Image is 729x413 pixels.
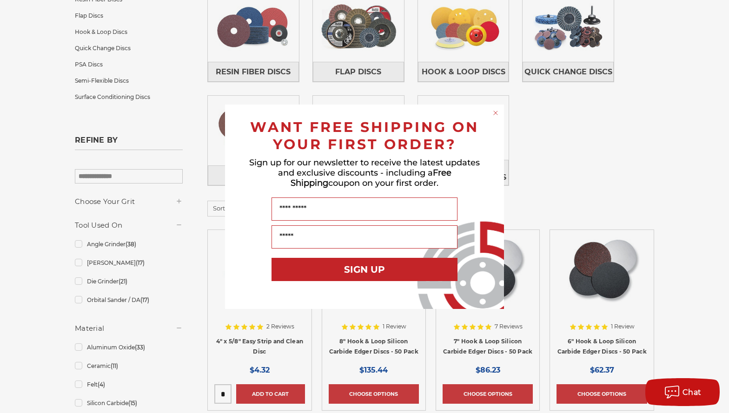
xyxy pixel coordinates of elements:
span: Sign up for our newsletter to receive the latest updates and exclusive discounts - including a co... [249,157,480,188]
button: Close dialog [491,108,500,118]
span: Chat [683,388,702,397]
button: Chat [645,378,720,406]
span: WANT FREE SHIPPING ON YOUR FIRST ORDER? [250,118,479,153]
span: Free Shipping [291,168,451,188]
button: SIGN UP [272,258,457,281]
